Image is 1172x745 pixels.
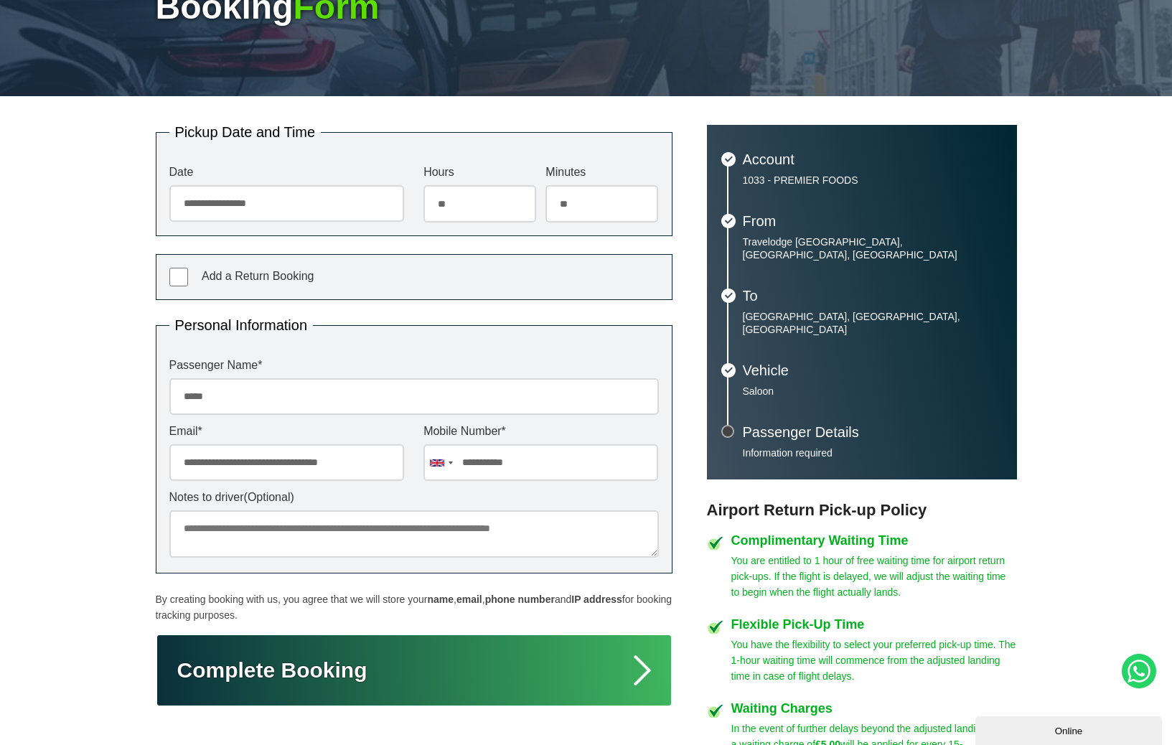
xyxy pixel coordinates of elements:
strong: phone number [485,594,555,605]
h3: Airport Return Pick-up Policy [707,501,1017,520]
h3: Vehicle [743,363,1003,378]
strong: name [427,594,454,605]
p: You have the flexibility to select your preferred pick-up time. The 1-hour waiting time will comm... [731,637,1017,684]
p: 1033 - PREMIER FOODS [743,174,1003,187]
label: Email [169,426,404,437]
label: Date [169,167,404,178]
p: Travelodge [GEOGRAPHIC_DATA], [GEOGRAPHIC_DATA], [GEOGRAPHIC_DATA] [743,235,1003,261]
h4: Waiting Charges [731,702,1017,715]
p: [GEOGRAPHIC_DATA], [GEOGRAPHIC_DATA], [GEOGRAPHIC_DATA] [743,310,1003,336]
span: Add a Return Booking [202,270,314,282]
input: Add a Return Booking [169,268,188,286]
iframe: chat widget [975,713,1165,745]
label: Notes to driver [169,492,659,503]
label: Minutes [545,167,658,178]
h3: From [743,214,1003,228]
h3: Account [743,152,1003,167]
label: Hours [423,167,536,178]
div: United Kingdom: +44 [424,445,457,480]
button: Complete Booking [156,634,672,707]
p: By creating booking with us, you agree that we will store your , , and for booking tracking purpo... [156,591,672,623]
h3: Passenger Details [743,425,1003,439]
h3: To [743,289,1003,303]
legend: Personal Information [169,318,314,332]
p: Saloon [743,385,1003,398]
h4: Complimentary Waiting Time [731,534,1017,547]
legend: Pickup Date and Time [169,125,322,139]
strong: IP address [571,594,622,605]
label: Passenger Name [169,360,659,371]
strong: email [456,594,482,605]
p: You are entitled to 1 hour of free waiting time for airport return pick-ups. If the flight is del... [731,553,1017,600]
label: Mobile Number [423,426,658,437]
p: Information required [743,446,1003,459]
span: (Optional) [244,491,294,503]
h4: Flexible Pick-Up Time [731,618,1017,631]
